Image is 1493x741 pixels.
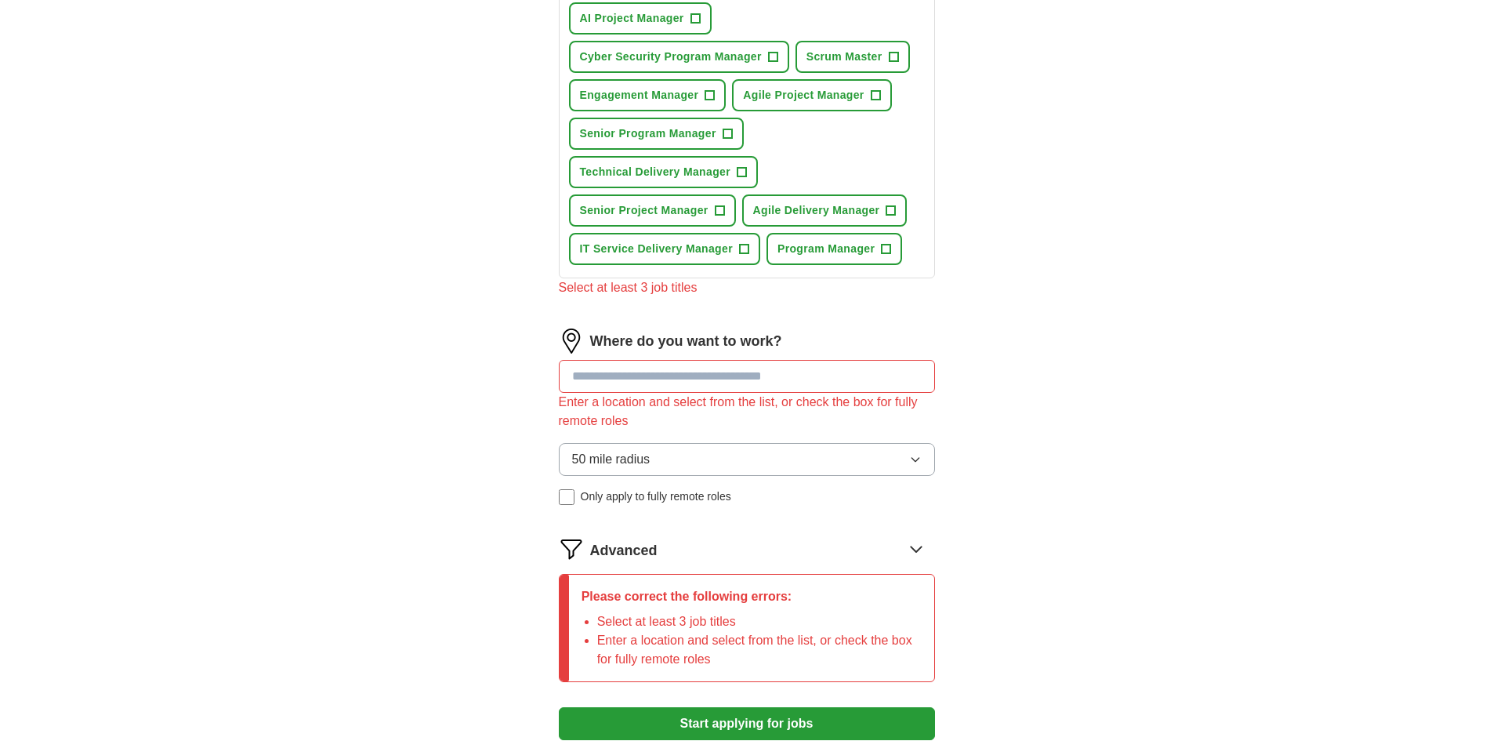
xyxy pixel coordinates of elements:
[559,393,935,430] div: Enter a location and select from the list, or check the box for fully remote roles
[559,707,935,740] button: Start applying for jobs
[777,241,875,257] span: Program Manager
[753,202,880,219] span: Agile Delivery Manager
[580,241,733,257] span: IT Service Delivery Manager
[569,233,760,265] button: IT Service Delivery Manager
[580,87,699,104] span: Engagement Manager
[569,118,744,150] button: Senior Program Manager
[743,87,864,104] span: Agile Project Manager
[559,329,584,354] img: location.png
[559,536,584,561] img: filter
[732,79,891,111] button: Agile Project Manager
[569,156,758,188] button: Technical Delivery Manager
[580,202,708,219] span: Senior Project Manager
[590,540,658,561] span: Advanced
[569,41,789,73] button: Cyber Security Program Manager
[559,278,935,297] div: Select at least 3 job titles
[559,443,935,476] button: 50 mile radius
[580,164,730,180] span: Technical Delivery Manager
[806,49,882,65] span: Scrum Master
[582,587,922,606] p: Please correct the following errors:
[569,79,727,111] button: Engagement Manager
[559,489,574,505] input: Only apply to fully remote roles
[590,331,782,352] label: Where do you want to work?
[795,41,910,73] button: Scrum Master
[581,489,731,505] span: Only apply to fully remote roles
[766,233,902,265] button: Program Manager
[742,194,908,227] button: Agile Delivery Manager
[569,2,712,35] button: AI Project Manager
[572,450,650,469] span: 50 mile radius
[580,125,716,142] span: Senior Program Manager
[580,10,684,27] span: AI Project Manager
[597,612,922,631] li: Select at least 3 job titles
[597,631,922,669] li: Enter a location and select from the list, or check the box for fully remote roles
[580,49,762,65] span: Cyber Security Program Manager
[569,194,736,227] button: Senior Project Manager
